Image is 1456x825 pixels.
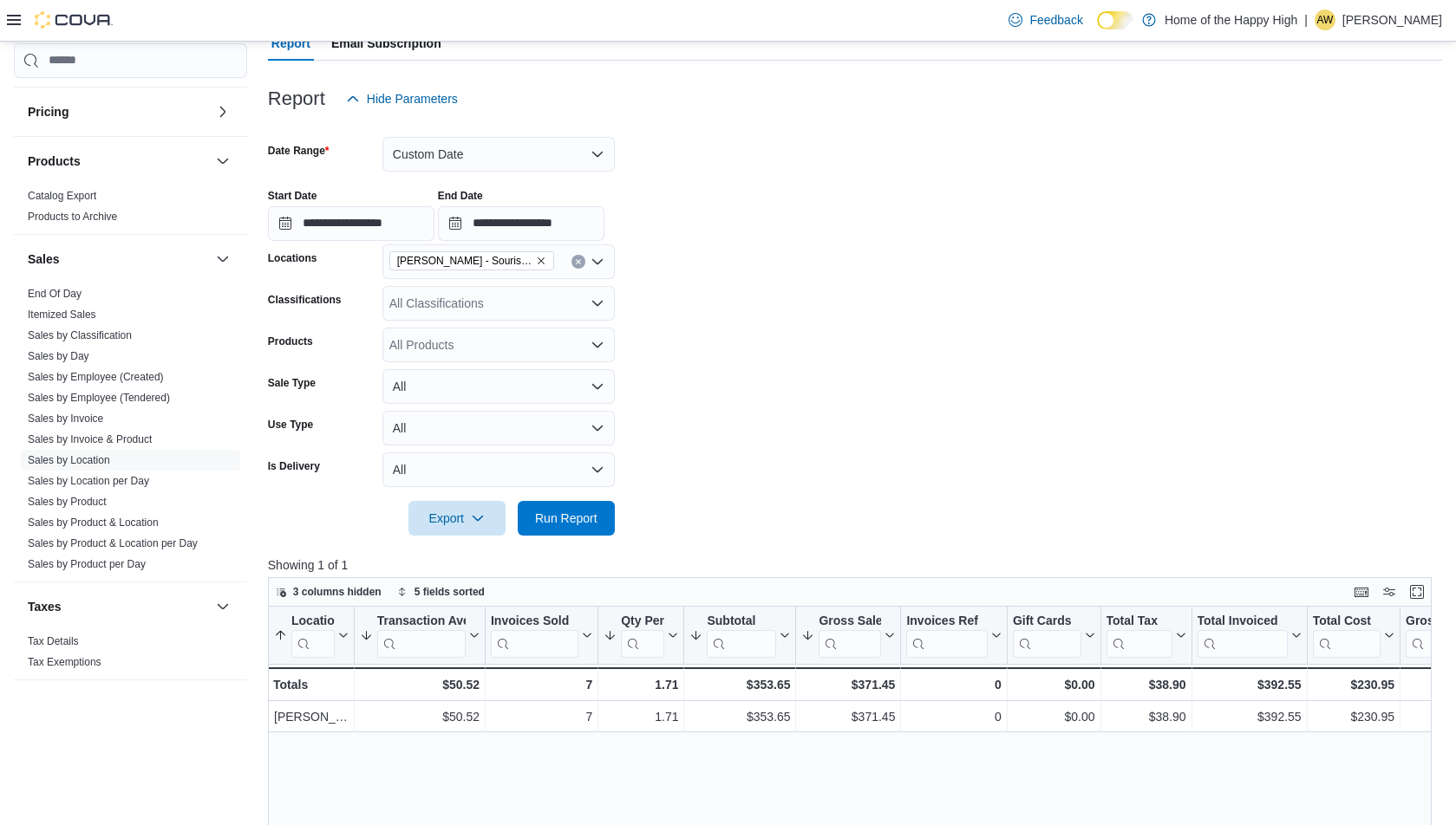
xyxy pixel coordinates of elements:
[28,211,117,223] a: Products to Archive
[906,674,1001,695] div: 0
[1312,613,1394,657] button: Total Cost
[28,598,209,615] button: Taxes
[28,474,149,488] span: Sales by Location per Day
[339,81,465,116] button: Hide Parameters
[28,496,107,508] a: Sales by Product
[491,706,592,727] div: 7
[1197,706,1301,727] div: $392.55
[389,251,554,270] span: Estevan - Souris Avenue - Fire & Flower
[28,558,146,570] a: Sales by Product per Day
[268,459,320,473] label: Is Delivery
[28,516,159,529] a: Sales by Product & Location
[268,144,330,158] label: Date Range
[28,634,79,648] span: Tax Details
[621,613,664,629] div: Qty Per Transaction
[1029,11,1082,29] span: Feedback
[268,418,313,432] label: Use Type
[571,255,585,269] button: Clear input
[1106,706,1185,727] div: $38.90
[28,655,101,669] span: Tax Exemptions
[604,674,678,695] div: 1.71
[28,475,149,487] a: Sales by Location per Day
[604,613,678,657] button: Qty Per Transaction
[268,88,325,109] h3: Report
[360,674,480,695] div: $50.52
[14,283,247,581] div: Sales
[28,453,110,467] span: Sales by Location
[28,537,198,549] a: Sales by Product & Location per Day
[819,613,881,657] div: Gross Sales
[268,206,434,241] input: Press the down key to open a popover containing a calendar.
[268,556,1444,574] p: Showing 1 of 1
[819,613,881,629] div: Gross Sales
[707,613,776,657] div: Subtotal
[906,613,1001,657] button: Invoices Ref
[491,613,578,629] div: Invoices Sold
[28,656,101,668] a: Tax Exemptions
[801,674,895,695] div: $371.45
[268,335,313,348] label: Products
[28,103,69,120] h3: Pricing
[689,613,790,657] button: Subtotal
[1106,613,1185,657] button: Total Tax
[28,153,209,170] button: Products
[1097,29,1098,30] span: Dark Mode
[269,581,388,602] button: 3 columns hidden
[415,585,485,599] span: 5 fields sorted
[1197,613,1287,629] div: Total Invoiced
[28,210,117,224] span: Products to Archive
[268,189,317,203] label: Start Date
[28,309,96,321] a: Itemized Sales
[28,350,89,362] a: Sales by Day
[1106,613,1172,657] div: Total Tax
[28,328,132,342] span: Sales by Classification
[591,338,604,352] button: Open list of options
[268,251,317,265] label: Locations
[801,613,895,657] button: Gross Sales
[408,501,506,536] button: Export
[14,631,247,679] div: Taxes
[1013,613,1095,657] button: Gift Cards
[28,189,96,203] span: Catalog Export
[28,635,79,647] a: Tax Details
[28,287,82,301] span: End Of Day
[1013,613,1081,657] div: Gift Card Sales
[28,371,164,383] a: Sales by Employee (Created)
[397,252,532,270] span: [PERSON_NAME] - Souris Avenue - Fire & Flower
[28,392,170,404] a: Sales by Employee (Tendered)
[291,613,335,657] div: Location
[1097,11,1133,29] input: Dark Mode
[536,256,546,266] button: Remove Estevan - Souris Avenue - Fire & Flower from selection in this group
[28,495,107,509] span: Sales by Product
[28,433,152,445] a: Sales by Invoice & Product
[1315,10,1335,30] div: Amanda Wheatley
[1197,613,1287,657] div: Total Invoiced
[28,153,81,170] h3: Products
[28,412,103,425] span: Sales by Invoice
[1312,613,1380,629] div: Total Cost
[360,706,480,727] div: $50.52
[28,454,110,466] a: Sales by Location
[1197,674,1301,695] div: $392.55
[382,369,615,404] button: All
[212,151,233,172] button: Products
[28,250,209,268] button: Sales
[1351,581,1372,602] button: Keyboard shortcuts
[28,370,164,384] span: Sales by Employee (Created)
[28,190,96,202] a: Catalog Export
[535,510,597,527] span: Run Report
[1379,581,1400,602] button: Display options
[1197,613,1301,657] button: Total Invoiced
[1002,3,1089,37] a: Feedback
[28,432,152,446] span: Sales by Invoice & Product
[707,613,776,629] div: Subtotal
[906,613,987,657] div: Invoices Ref
[689,706,790,727] div: $353.65
[28,412,103,425] a: Sales by Invoice
[367,90,458,107] span: Hide Parameters
[1106,613,1172,629] div: Total Tax
[591,255,604,269] button: Open list of options
[390,581,492,602] button: 5 fields sorted
[212,249,233,270] button: Sales
[518,501,615,536] button: Run Report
